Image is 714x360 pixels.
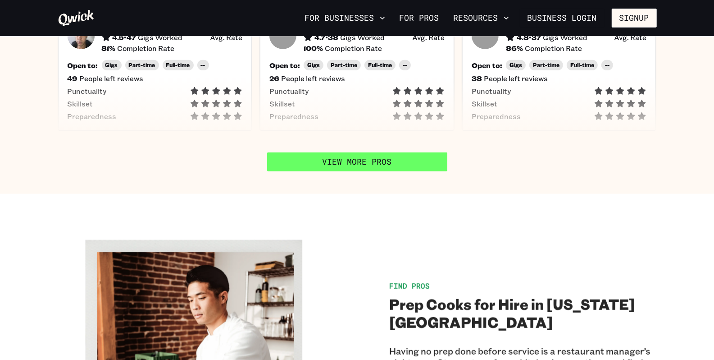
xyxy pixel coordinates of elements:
[472,112,521,121] span: Preparedness
[68,61,98,70] h5: Open to:
[301,10,389,26] button: For Businesses
[269,87,309,96] span: Punctuality
[517,33,541,42] h5: 4.8 • 37
[614,33,646,42] span: Avg. Rate
[269,112,318,121] span: Preparedness
[570,62,594,69] span: Full-time
[68,112,117,121] span: Preparedness
[269,61,300,70] h5: Open to:
[281,74,345,83] span: People left reviews
[525,44,582,53] span: Completion Rate
[210,33,242,42] span: Avg. Rate
[80,74,144,83] span: People left reviews
[68,99,93,108] span: Skillset
[533,62,559,69] span: Part-time
[340,33,385,42] span: Gigs Worked
[113,33,136,42] h5: 4.5 • 47
[462,12,657,131] button: Pro headshot[PERSON_NAME]4.8•37Gigs Worked$22/hr Avg. Rate86%Completion RateOpen to:GigsPart-time...
[612,9,657,28] button: Signup
[259,12,455,131] button: Pro headshot[PERSON_NAME]4.7•38Gigs Worked$22/hr Avg. Rate100%Completion RateOpen to:GigsPart-tim...
[484,74,548,83] span: People left reviews
[267,152,447,171] a: View More Pros
[396,10,443,26] a: For Pros
[509,62,522,69] span: Gigs
[269,74,279,83] h5: 26
[304,44,323,53] h5: 100 %
[129,62,155,69] span: Part-time
[166,62,190,69] span: Full-time
[105,62,118,69] span: Gigs
[314,33,338,42] h5: 4.7 • 38
[520,9,605,28] a: Business Login
[412,33,445,42] span: Avg. Rate
[269,99,295,108] span: Skillset
[331,62,357,69] span: Part-time
[506,44,523,53] h5: 86 %
[472,74,482,83] h5: 38
[472,61,502,70] h5: Open to:
[543,33,587,42] span: Gigs Worked
[368,62,392,69] span: Full-time
[450,10,513,26] button: Resources
[605,62,609,69] span: --
[118,44,175,53] span: Completion Rate
[403,62,407,69] span: --
[68,87,107,96] span: Punctuality
[68,74,78,83] h5: 49
[472,87,511,96] span: Punctuality
[58,12,253,131] button: Pro headshot[PERSON_NAME]4.5•47Gigs Worked$23/hr Avg. Rate81%Completion RateOpen to:GigsPart-time...
[307,62,320,69] span: Gigs
[201,62,205,69] span: --
[390,295,657,331] h2: Prep Cooks for Hire in [US_STATE][GEOGRAPHIC_DATA]
[138,33,183,42] span: Gigs Worked
[390,281,430,291] span: Find Pros
[325,44,382,53] span: Completion Rate
[102,44,116,53] h5: 81 %
[472,99,497,108] span: Skillset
